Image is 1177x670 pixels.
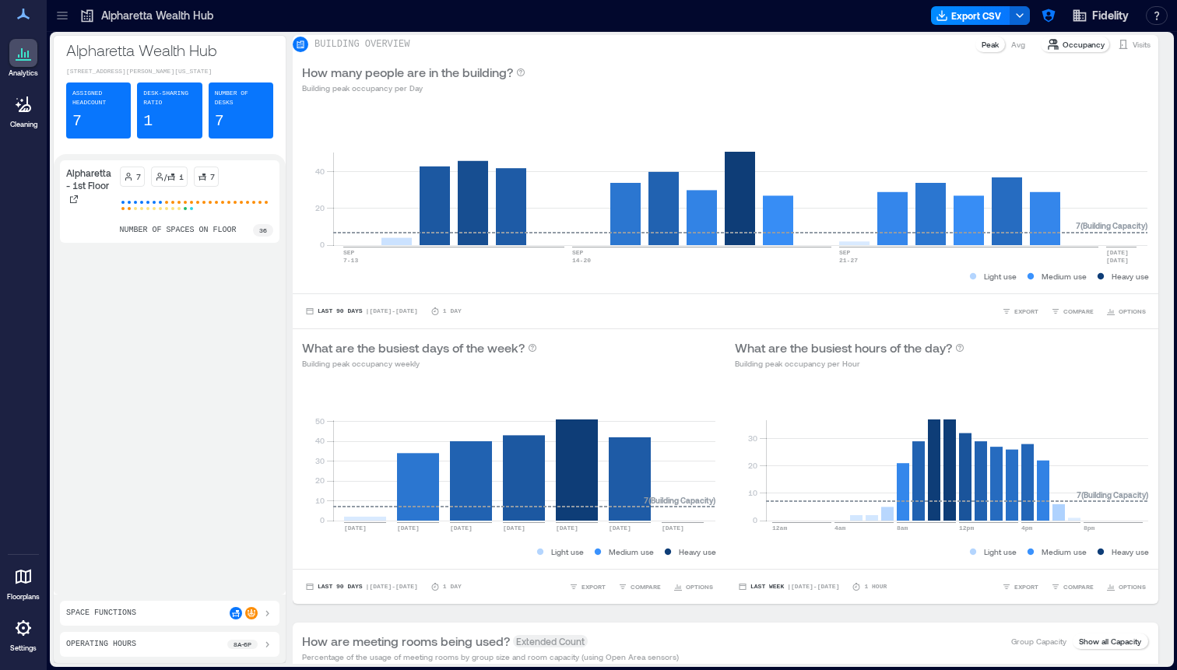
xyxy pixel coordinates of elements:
[1042,545,1087,558] p: Medium use
[315,436,325,445] tspan: 40
[215,110,224,132] p: 7
[344,524,367,531] text: [DATE]
[302,303,421,319] button: Last 90 Days |[DATE]-[DATE]
[984,270,1017,282] p: Light use
[572,249,584,256] text: SEP
[443,582,462,591] p: 1 Day
[735,339,952,357] p: What are the busiest hours of the day?
[686,582,713,591] span: OPTIONS
[982,38,999,51] p: Peak
[1063,307,1094,316] span: COMPARE
[984,545,1017,558] p: Light use
[143,110,153,132] p: 1
[864,582,887,591] p: 1 Hour
[670,579,716,595] button: OPTIONS
[343,249,355,256] text: SEP
[609,524,631,531] text: [DATE]
[72,89,125,107] p: Assigned Headcount
[572,257,591,264] text: 14-20
[1103,303,1149,319] button: OPTIONS
[1063,38,1105,51] p: Occupancy
[503,524,525,531] text: [DATE]
[1084,524,1095,531] text: 8pm
[164,170,167,183] p: /
[1048,303,1097,319] button: COMPARE
[1133,38,1151,51] p: Visits
[4,34,43,82] a: Analytics
[1011,635,1066,647] p: Group Capacity
[315,456,325,465] tspan: 30
[897,524,908,531] text: 8am
[9,68,38,78] p: Analytics
[234,640,251,649] p: 8a - 6p
[999,579,1042,595] button: EXPORT
[1042,270,1087,282] p: Medium use
[931,6,1010,25] button: Export CSV
[753,515,757,524] tspan: 0
[66,167,114,191] p: Alpharetta - 1st Floor
[136,170,141,183] p: 7
[1092,8,1129,23] span: Fidelity
[609,545,654,558] p: Medium use
[66,39,273,61] p: Alpharetta Wealth Hub
[1112,545,1149,558] p: Heavy use
[101,8,213,23] p: Alpharetta Wealth Hub
[179,170,184,183] p: 1
[66,67,273,76] p: [STREET_ADDRESS][PERSON_NAME][US_STATE]
[2,558,44,606] a: Floorplans
[839,249,851,256] text: SEP
[314,38,409,51] p: BUILDING OVERVIEW
[748,433,757,443] tspan: 30
[735,579,842,595] button: Last Week |[DATE]-[DATE]
[320,515,325,524] tspan: 0
[748,461,757,470] tspan: 20
[1014,582,1038,591] span: EXPORT
[72,110,82,132] p: 7
[1048,579,1097,595] button: COMPARE
[662,524,684,531] text: [DATE]
[1014,307,1038,316] span: EXPORT
[66,638,136,651] p: Operating Hours
[1079,635,1141,647] p: Show all Capacity
[1011,38,1025,51] p: Avg
[10,644,37,653] p: Settings
[959,524,974,531] text: 12pm
[315,416,325,426] tspan: 50
[5,609,42,658] a: Settings
[215,89,267,107] p: Number of Desks
[7,592,40,602] p: Floorplans
[443,307,462,316] p: 1 Day
[302,651,679,663] p: Percentage of the usage of meeting rooms by group size and room capacity (using Open Area sensors)
[315,496,325,505] tspan: 10
[302,63,513,82] p: How many people are in the building?
[1106,249,1129,256] text: [DATE]
[259,226,267,235] p: 36
[513,635,588,647] span: Extended Count
[748,488,757,497] tspan: 10
[581,582,606,591] span: EXPORT
[631,582,661,591] span: COMPARE
[1119,307,1146,316] span: OPTIONS
[302,82,525,94] p: Building peak occupancy per Day
[1063,582,1094,591] span: COMPARE
[315,167,325,176] tspan: 40
[772,524,787,531] text: 12am
[343,257,358,264] text: 7-13
[839,257,858,264] text: 21-27
[735,357,964,370] p: Building peak occupancy per Hour
[10,120,37,129] p: Cleaning
[1112,270,1149,282] p: Heavy use
[566,579,609,595] button: EXPORT
[397,524,420,531] text: [DATE]
[4,86,43,134] a: Cleaning
[1067,3,1133,28] button: Fidelity
[556,524,578,531] text: [DATE]
[315,203,325,212] tspan: 20
[450,524,473,531] text: [DATE]
[679,545,716,558] p: Heavy use
[210,170,215,183] p: 7
[120,224,237,237] p: number of spaces on floor
[1021,524,1033,531] text: 4pm
[551,545,584,558] p: Light use
[302,357,537,370] p: Building peak occupancy weekly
